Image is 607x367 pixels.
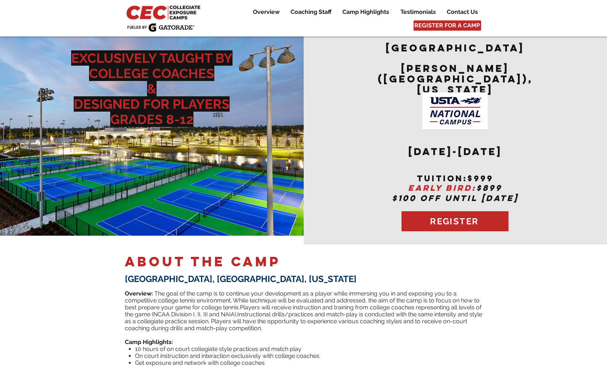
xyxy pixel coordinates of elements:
img: USTA Campus image_edited.jpg [422,92,488,129]
a: Coaching Staff [285,8,337,16]
span: & [147,81,157,96]
a: Testimonials [395,8,441,16]
span: Get exposure and network with college coaches [135,359,265,366]
nav: Site [242,8,483,16]
p: Overview [249,8,283,16]
span: [PERSON_NAME] [401,62,509,74]
span: ABOUT THE CAMP [125,253,281,270]
span: Camp Highlights: [125,339,173,345]
span: Instructional drills/practices and match-play is conducted with the same intensity and style as a... [125,311,482,332]
span: [GEOGRAPHIC_DATA], [GEOGRAPHIC_DATA], [US_STATE] [125,274,357,284]
span: ([GEOGRAPHIC_DATA]), [US_STATE] [378,73,533,96]
span: EARLY BIRD: [408,183,476,193]
span: On court instruction and interaction exclusively with college coaches [135,352,319,359]
span: DESIGNED FOR PLAYERS [74,96,230,112]
img: CEC Logo Primary_edited.jpg [125,4,204,20]
img: Fueled by Gatorade.png [127,23,195,32]
span: EXCLUSIVELY TAUGHT BY COLLEGE COACHES [71,50,233,81]
span: [GEOGRAPHIC_DATA] [386,42,525,54]
span: ​ The goal of the camp is to continue your development as a player while immersing you in and exp... [125,290,480,311]
a: REGISTER FOR A CAMP [414,20,481,31]
p: Camp Highlights [339,8,393,16]
a: REGISTER [402,211,508,231]
span: GRADES 8-12 [110,112,193,127]
span: $899 [476,183,502,193]
span: tuition:$999 [417,173,493,183]
p: Contact Us [443,8,481,16]
span: Overview: [125,290,153,297]
p: Testimonials [397,8,439,16]
span: REGISTER FOR A CAMP [414,22,480,30]
span: [DATE]-[DATE] [408,145,502,158]
a: Camp Highlights [337,8,395,16]
a: Contact Us [441,8,483,16]
span: Players will receive instruction and training from college coaches representing all levels of the... [125,304,481,318]
span: $100 OFF UNTIL [DATE] [392,193,518,203]
span: 10 hours of on court collegiate style practices and match play [135,345,301,352]
a: Overview [247,8,285,16]
p: Coaching Staff [287,8,335,16]
span: REGISTER [430,216,479,227]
